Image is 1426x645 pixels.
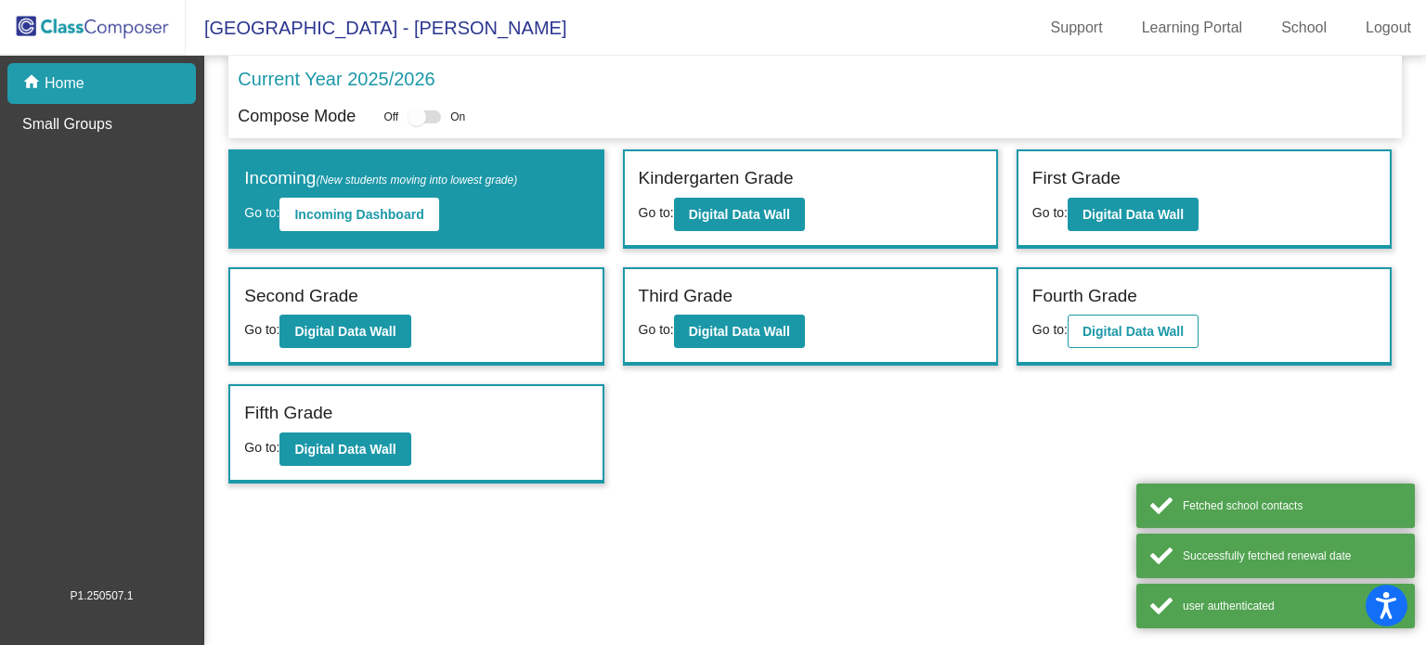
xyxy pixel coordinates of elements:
div: Successfully fetched renewal date [1183,548,1401,564]
span: Off [383,109,398,125]
label: First Grade [1032,165,1121,192]
span: Go to: [1032,322,1068,337]
label: Second Grade [244,283,358,310]
span: Go to: [1032,205,1068,220]
b: Digital Data Wall [689,324,790,339]
span: Go to: [244,205,279,220]
button: Digital Data Wall [674,315,805,348]
b: Digital Data Wall [294,442,395,457]
span: Go to: [244,440,279,455]
label: Third Grade [639,283,732,310]
button: Incoming Dashboard [279,198,438,231]
p: Small Groups [22,113,112,135]
mat-icon: home [22,72,45,95]
span: [GEOGRAPHIC_DATA] - [PERSON_NAME] [186,13,566,43]
button: Digital Data Wall [279,315,410,348]
a: Support [1036,13,1118,43]
b: Digital Data Wall [689,207,790,222]
p: Compose Mode [238,104,356,129]
span: Go to: [639,205,674,220]
p: Home [45,72,84,95]
span: (New students moving into lowest grade) [316,174,517,187]
a: Logout [1351,13,1426,43]
a: School [1266,13,1342,43]
span: Go to: [244,322,279,337]
b: Digital Data Wall [294,324,395,339]
b: Digital Data Wall [1082,207,1184,222]
button: Digital Data Wall [279,432,410,466]
span: Go to: [639,322,674,337]
a: Learning Portal [1127,13,1258,43]
label: Incoming [244,165,517,192]
p: Current Year 2025/2026 [238,65,434,93]
div: user authenticated [1183,598,1401,614]
label: Kindergarten Grade [639,165,794,192]
b: Incoming Dashboard [294,207,423,222]
button: Digital Data Wall [674,198,805,231]
button: Digital Data Wall [1068,198,1199,231]
label: Fifth Grade [244,400,332,427]
span: On [450,109,465,125]
b: Digital Data Wall [1082,324,1184,339]
button: Digital Data Wall [1068,315,1199,348]
div: Fetched school contacts [1183,497,1401,514]
label: Fourth Grade [1032,283,1137,310]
